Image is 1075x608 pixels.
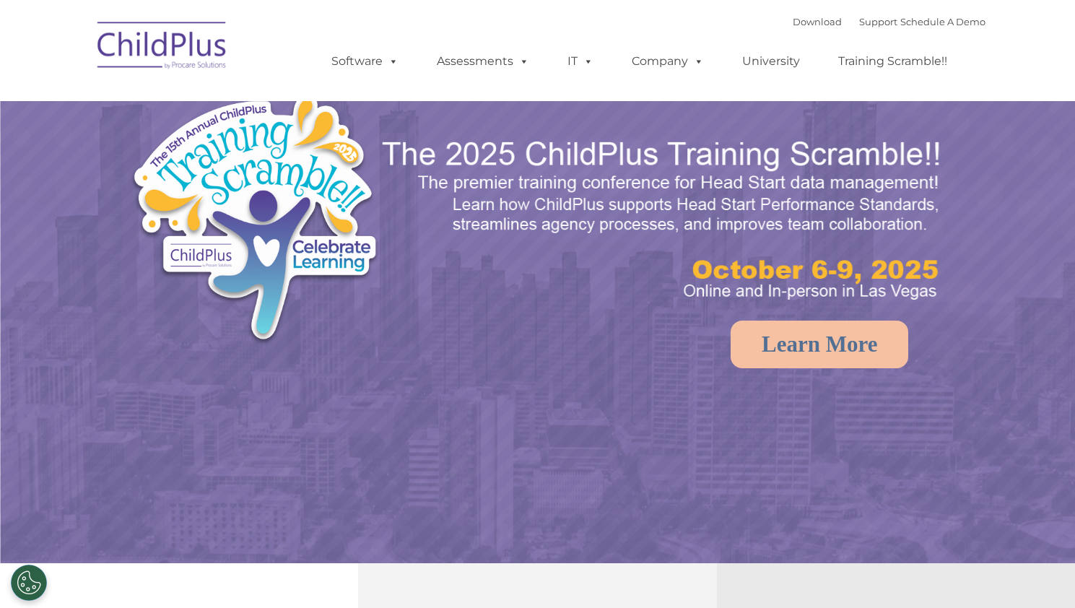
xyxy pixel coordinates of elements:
a: Software [317,47,413,76]
a: Learn More [731,321,908,368]
a: Training Scramble!! [824,47,962,76]
a: Schedule A Demo [900,16,985,27]
a: Assessments [422,47,544,76]
a: Company [617,47,718,76]
a: Download [793,16,842,27]
button: Cookies Settings [11,565,47,601]
img: ChildPlus by Procare Solutions [90,12,235,84]
a: University [728,47,814,76]
a: IT [553,47,608,76]
a: Support [859,16,897,27]
font: | [793,16,985,27]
